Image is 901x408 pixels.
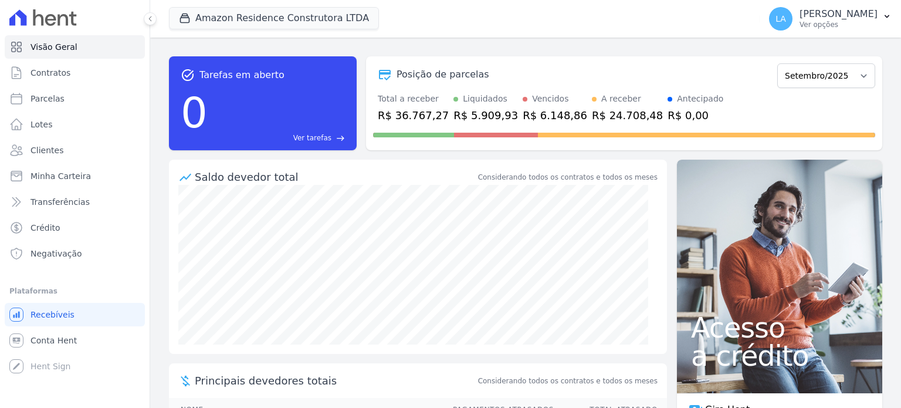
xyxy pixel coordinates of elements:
span: Contratos [31,67,70,79]
div: Vencidos [532,93,568,105]
span: east [336,134,345,143]
a: Transferências [5,190,145,214]
a: Conta Hent [5,329,145,352]
div: Considerando todos os contratos e todos os meses [478,172,658,183]
span: Clientes [31,144,63,156]
span: Crédito [31,222,60,234]
span: Acesso [691,313,868,342]
button: LA [PERSON_NAME] Ver opções [760,2,901,35]
a: Clientes [5,139,145,162]
a: Negativação [5,242,145,265]
a: Contratos [5,61,145,85]
span: Parcelas [31,93,65,104]
div: A receber [601,93,641,105]
div: R$ 0,00 [668,107,723,123]
span: LA [775,15,786,23]
span: Transferências [31,196,90,208]
button: Amazon Residence Construtora LTDA [169,7,379,29]
a: Crédito [5,216,145,240]
div: R$ 36.767,27 [378,107,449,123]
div: Plataformas [9,284,140,298]
a: Minha Carteira [5,164,145,188]
span: Lotes [31,119,53,130]
a: Parcelas [5,87,145,110]
span: Principais devedores totais [195,373,476,389]
span: Considerando todos os contratos e todos os meses [478,376,658,386]
p: [PERSON_NAME] [800,8,878,20]
span: Conta Hent [31,335,77,346]
span: Visão Geral [31,41,77,53]
p: Ver opções [800,20,878,29]
a: Recebíveis [5,303,145,326]
span: Negativação [31,248,82,259]
div: Total a receber [378,93,449,105]
div: Antecipado [677,93,723,105]
span: Tarefas em aberto [199,68,284,82]
span: Ver tarefas [293,133,331,143]
div: Posição de parcelas [397,68,489,82]
div: Saldo devedor total [195,169,476,185]
span: Recebíveis [31,309,74,321]
a: Lotes [5,113,145,136]
span: task_alt [181,68,195,82]
a: Visão Geral [5,35,145,59]
div: R$ 5.909,93 [453,107,518,123]
a: Ver tarefas east [212,133,345,143]
div: R$ 24.708,48 [592,107,663,123]
div: Liquidados [463,93,507,105]
span: Minha Carteira [31,170,91,182]
span: a crédito [691,342,868,370]
div: 0 [181,82,208,143]
div: R$ 6.148,86 [523,107,587,123]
